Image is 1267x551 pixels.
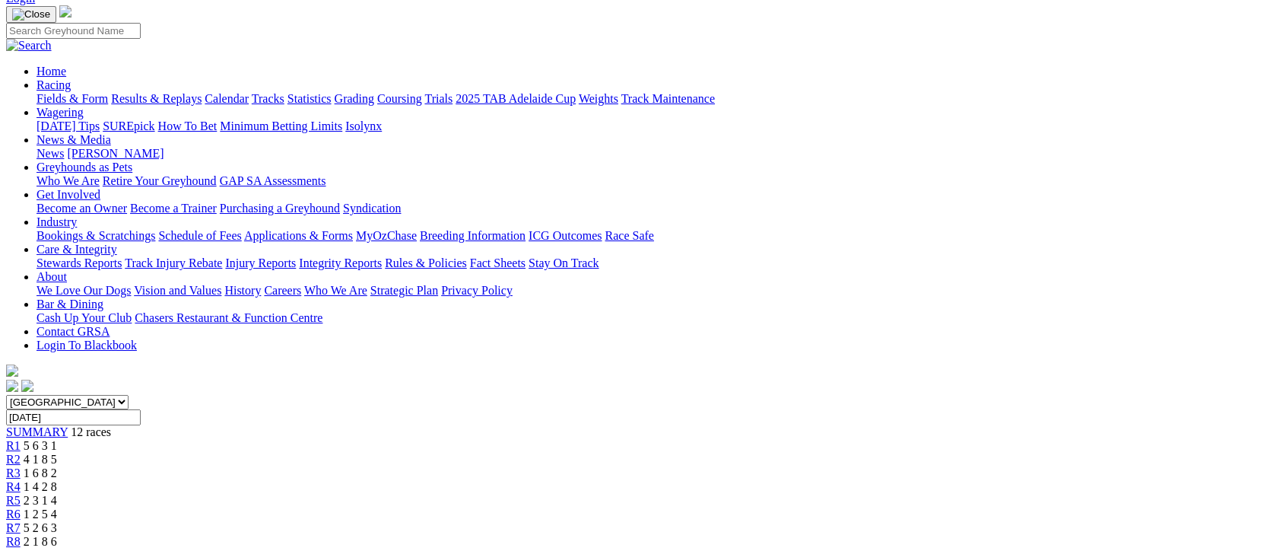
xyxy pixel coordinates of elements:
[37,339,137,352] a: Login To Blackbook
[12,8,50,21] img: Close
[224,284,261,297] a: History
[377,92,422,105] a: Coursing
[37,92,1246,106] div: Racing
[37,174,1246,188] div: Greyhounds as Pets
[37,284,131,297] a: We Love Our Dogs
[24,494,57,507] span: 2 3 1 4
[6,508,21,521] a: R6
[37,119,1246,133] div: Wagering
[37,243,117,256] a: Care & Integrity
[24,453,57,466] span: 4 1 8 5
[37,78,71,91] a: Racing
[67,147,164,160] a: [PERSON_NAME]
[37,92,108,105] a: Fields & Form
[385,256,467,269] a: Rules & Policies
[103,119,154,132] a: SUREpick
[6,480,21,493] a: R4
[264,284,301,297] a: Careers
[21,380,33,392] img: twitter.svg
[470,256,526,269] a: Fact Sheets
[37,147,1246,161] div: News & Media
[24,535,57,548] span: 2 1 8 6
[158,119,218,132] a: How To Bet
[220,202,340,215] a: Purchasing a Greyhound
[6,23,141,39] input: Search
[24,508,57,521] span: 1 2 5 4
[529,256,599,269] a: Stay On Track
[6,409,141,425] input: Select date
[244,229,353,242] a: Applications & Forms
[335,92,374,105] a: Grading
[37,311,132,324] a: Cash Up Your Club
[529,229,602,242] a: ICG Outcomes
[37,119,100,132] a: [DATE] Tips
[37,174,100,187] a: Who We Are
[420,229,526,242] a: Breeding Information
[103,174,217,187] a: Retire Your Greyhound
[24,480,57,493] span: 1 4 2 8
[6,425,68,438] a: SUMMARY
[24,521,57,534] span: 5 2 6 3
[135,311,322,324] a: Chasers Restaurant & Function Centre
[6,521,21,534] a: R7
[441,284,513,297] a: Privacy Policy
[225,256,296,269] a: Injury Reports
[424,92,452,105] a: Trials
[252,92,284,105] a: Tracks
[134,284,221,297] a: Vision and Values
[37,106,84,119] a: Wagering
[345,119,382,132] a: Isolynx
[356,229,417,242] a: MyOzChase
[205,92,249,105] a: Calendar
[37,147,64,160] a: News
[287,92,332,105] a: Statistics
[37,229,1246,243] div: Industry
[343,202,401,215] a: Syndication
[6,439,21,452] a: R1
[37,202,127,215] a: Become an Owner
[220,174,326,187] a: GAP SA Assessments
[37,202,1246,215] div: Get Involved
[125,256,222,269] a: Track Injury Rebate
[24,439,57,452] span: 5 6 3 1
[37,133,111,146] a: News & Media
[6,365,18,377] img: logo-grsa-white.png
[37,270,67,283] a: About
[24,467,57,479] span: 1 6 8 2
[59,5,71,18] img: logo-grsa-white.png
[605,229,653,242] a: Race Safe
[37,284,1246,298] div: About
[6,380,18,392] img: facebook.svg
[37,256,122,269] a: Stewards Reports
[6,6,56,23] button: Toggle navigation
[6,494,21,507] a: R5
[456,92,576,105] a: 2025 TAB Adelaide Cup
[130,202,217,215] a: Become a Trainer
[37,161,132,174] a: Greyhounds as Pets
[6,453,21,466] a: R2
[37,256,1246,270] div: Care & Integrity
[37,325,110,338] a: Contact GRSA
[37,188,100,201] a: Get Involved
[6,467,21,479] a: R3
[158,229,241,242] a: Schedule of Fees
[37,311,1246,325] div: Bar & Dining
[37,65,66,78] a: Home
[220,119,342,132] a: Minimum Betting Limits
[37,298,103,311] a: Bar & Dining
[621,92,715,105] a: Track Maintenance
[111,92,202,105] a: Results & Replays
[71,425,111,438] span: 12 races
[304,284,367,297] a: Who We Are
[37,229,155,242] a: Bookings & Scratchings
[6,535,21,548] a: R8
[6,39,52,53] img: Search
